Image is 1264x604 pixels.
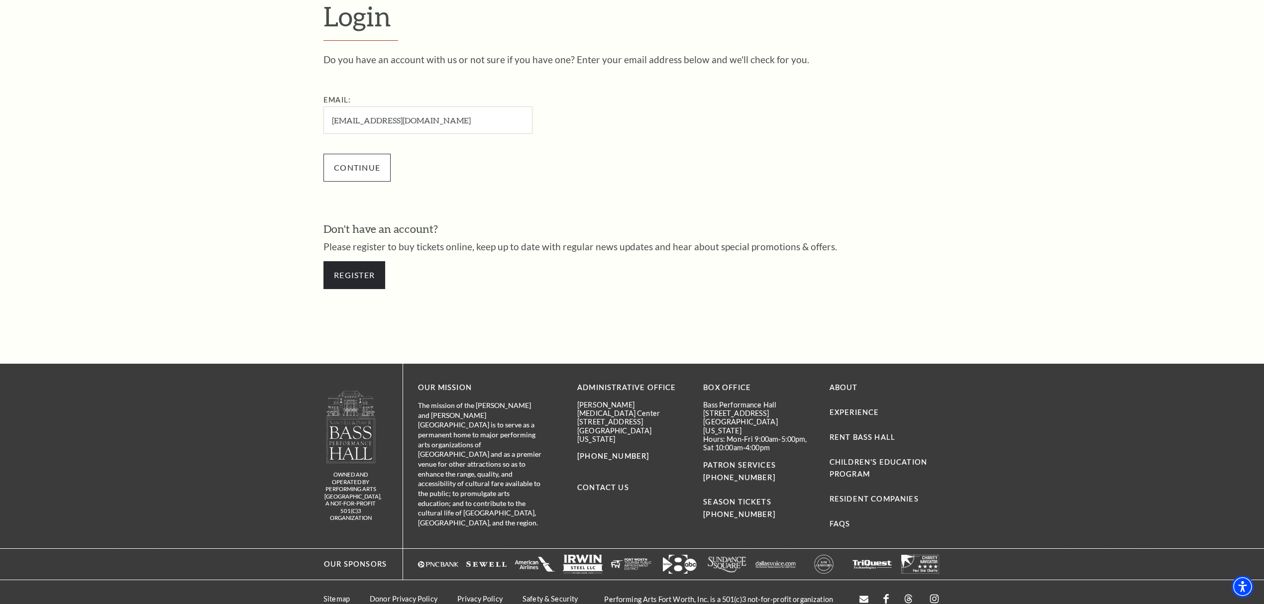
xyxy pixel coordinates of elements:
[830,433,895,441] a: Rent Bass Hall
[323,106,532,134] input: Required
[659,555,700,574] a: Logo featuring the number "8" with an arrow and "abc" in a modern design. - open in a new tab
[577,426,688,444] p: [GEOGRAPHIC_DATA][US_STATE]
[804,555,844,574] a: A circular logo with the text "KIM CLASSIFIED" in the center, featuring a bold, modern design. - ...
[900,555,941,574] img: The image is completely blank or white.
[323,55,941,64] p: Do you have an account with us or not sure if you have one? Enter your email address below and we...
[611,555,651,574] img: The image is completely blank or white.
[466,555,507,574] img: The image is completely blank or white.
[577,483,629,492] a: Contact Us
[418,555,458,574] a: Logo of PNC Bank in white text with a triangular symbol. - open in a new tab - target website may...
[707,555,747,574] img: Logo of Sundance Square, featuring stylized text in white.
[466,555,507,574] a: The image is completely blank or white. - open in a new tab
[325,390,376,463] img: owned and operated by Performing Arts Fort Worth, A NOT-FOR-PROFIT 501(C)3 ORGANIZATION
[577,450,688,463] p: [PHONE_NUMBER]
[315,558,387,571] p: Our Sponsors
[830,519,850,528] a: FAQs
[703,409,814,417] p: [STREET_ADDRESS]
[323,261,385,289] a: Register
[755,555,796,574] img: The image features a simple white background with text that appears to be a logo or brand name.
[703,435,814,452] p: Hours: Mon-Fri 9:00am-5:00pm, Sat 10:00am-4:00pm
[703,401,814,409] p: Bass Performance Hall
[703,382,814,394] p: BOX OFFICE
[703,484,814,521] p: SEASON TICKETS [PHONE_NUMBER]
[418,555,458,574] img: Logo of PNC Bank in white text with a triangular symbol.
[852,555,892,574] a: The image is completely blank or white. - open in a new tab
[324,471,377,522] p: owned and operated by Performing Arts [GEOGRAPHIC_DATA], A NOT-FOR-PROFIT 501(C)3 ORGANIZATION
[370,595,437,603] a: Donor Privacy Policy
[659,555,700,574] img: Logo featuring the number "8" with an arrow and "abc" in a modern design.
[830,495,919,503] a: Resident Companies
[323,242,941,251] p: Please register to buy tickets online, keep up to date with regular news updates and hear about s...
[707,555,747,574] a: Logo of Sundance Square, featuring stylized text in white. - open in a new tab
[830,458,927,479] a: Children's Education Program
[804,555,844,574] img: A circular logo with the text "KIM CLASSIFIED" in the center, featuring a bold, modern design.
[900,555,941,574] a: The image is completely blank or white. - open in a new tab
[577,382,688,394] p: Administrative Office
[523,595,578,603] a: Safety & Security
[563,555,603,574] a: Logo of Irwin Steel LLC, featuring the company name in bold letters with a simple design. - open ...
[703,417,814,435] p: [GEOGRAPHIC_DATA][US_STATE]
[323,595,350,603] a: Sitemap
[418,401,542,528] p: The mission of the [PERSON_NAME] and [PERSON_NAME][GEOGRAPHIC_DATA] is to serve as a permanent ho...
[323,154,391,182] input: Submit button
[830,383,858,392] a: About
[323,221,941,237] h3: Don't have an account?
[830,408,879,416] a: Experience
[515,555,555,574] a: The image is completely blank or white. - open in a new tab
[563,555,603,574] img: Logo of Irwin Steel LLC, featuring the company name in bold letters with a simple design.
[859,595,868,604] a: Open this option - open in a new tab
[515,555,555,574] img: The image is completely blank or white.
[323,96,351,104] label: Email:
[457,595,503,603] a: Privacy Policy
[852,555,892,574] img: The image is completely blank or white.
[755,555,796,574] a: The image features a simple white background with text that appears to be a logo or brand name. -...
[594,595,843,604] p: Performing Arts Fort Worth, Inc. is a 501(c)3 not-for-profit organization
[577,401,688,418] p: [PERSON_NAME][MEDICAL_DATA] Center
[703,459,814,484] p: PATRON SERVICES [PHONE_NUMBER]
[418,382,542,394] p: OUR MISSION
[577,417,688,426] p: [STREET_ADDRESS]
[1232,576,1254,598] div: Accessibility Menu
